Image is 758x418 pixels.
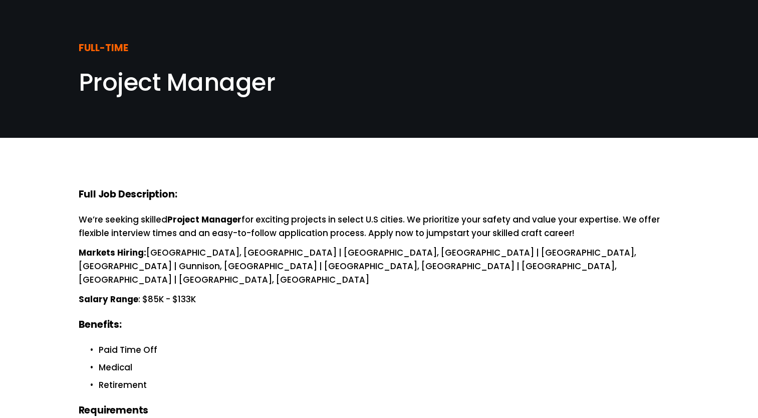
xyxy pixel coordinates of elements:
[79,318,122,331] strong: Benefits:
[99,343,680,357] p: Paid Time Off
[167,214,241,226] strong: Project Manager
[79,187,177,201] strong: Full Job Description:
[79,213,680,240] p: We’re seeking skilled for exciting projects in select U.S cities. We prioritize your safety and v...
[99,378,680,392] p: Retirement
[79,246,680,287] p: [GEOGRAPHIC_DATA], [GEOGRAPHIC_DATA] | [GEOGRAPHIC_DATA], [GEOGRAPHIC_DATA] | [GEOGRAPHIC_DATA], ...
[79,66,276,99] span: Project Manager
[79,41,128,55] strong: FULL-TIME
[79,293,138,305] strong: Salary Range
[79,293,680,306] p: : $85K - $133K
[79,403,149,417] strong: Requirements
[79,247,146,259] strong: Markets Hiring:
[99,361,680,374] p: Medical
